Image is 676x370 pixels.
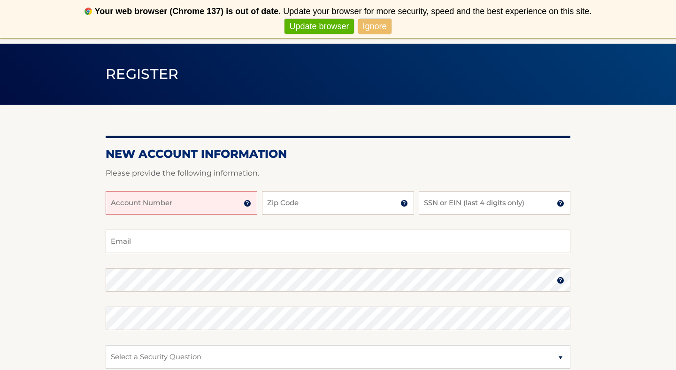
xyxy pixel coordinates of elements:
img: tooltip.svg [557,277,564,284]
span: Register [106,65,179,83]
input: Account Number [106,191,257,215]
img: tooltip.svg [400,200,408,207]
input: SSN or EIN (last 4 digits only) [419,191,570,215]
input: Zip Code [262,191,414,215]
img: tooltip.svg [244,200,251,207]
input: Email [106,230,570,253]
img: tooltip.svg [557,200,564,207]
a: Update browser [284,19,353,34]
b: Your web browser (Chrome 137) is out of date. [95,7,281,16]
p: Please provide the following information. [106,167,570,180]
span: Update your browser for more security, speed and the best experience on this site. [283,7,591,16]
h2: New Account Information [106,147,570,161]
a: Ignore [358,19,392,34]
